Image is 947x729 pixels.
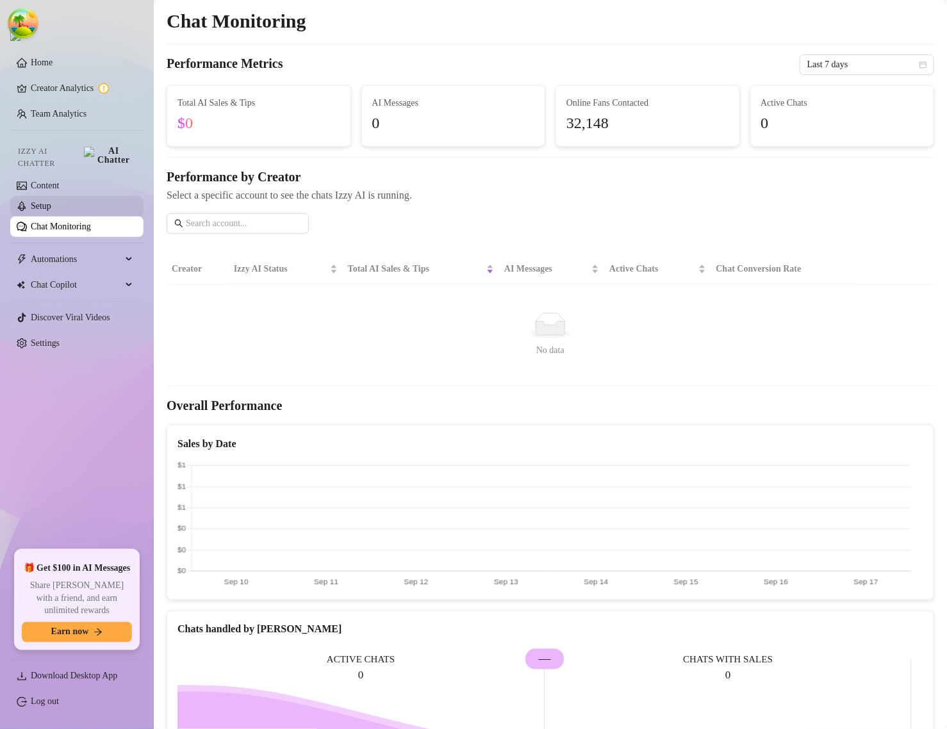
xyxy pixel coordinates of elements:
[31,671,117,681] span: Download Desktop App
[31,181,59,190] a: Content
[177,115,193,131] span: $0
[807,55,926,74] span: Last 7 days
[177,343,924,357] div: No data
[17,254,27,265] span: thunderbolt
[22,622,132,643] button: Earn nowarrow-right
[566,111,729,136] span: 32,148
[174,219,183,228] span: search
[348,262,484,276] span: Total AI Sales & Tips
[167,54,283,75] h4: Performance Metrics
[22,579,132,617] span: Share [PERSON_NAME] with a friend, and earn unlimited rewards
[31,109,86,119] a: Team Analytics
[604,254,711,284] th: Active Chats
[17,671,27,682] span: download
[94,628,103,637] span: arrow-right
[31,697,59,707] a: Log out
[31,249,122,270] span: Automations
[504,262,589,276] span: AI Messages
[177,621,923,637] div: Chats handled by [PERSON_NAME]
[177,436,923,452] div: Sales by Date
[31,338,60,348] a: Settings
[167,9,306,33] h2: Chat Monitoring
[31,313,110,322] a: Discover Viral Videos
[229,254,343,284] th: Izzy AI Status
[343,254,499,284] th: Total AI Sales & Tips
[711,254,858,284] th: Chat Conversion Rate
[18,145,79,170] span: Izzy AI Chatter
[167,254,229,284] th: Creator
[372,111,535,136] span: 0
[761,111,924,136] span: 0
[167,397,934,414] h4: Overall Performance
[31,58,53,67] a: Home
[609,262,696,276] span: Active Chats
[186,217,301,231] input: Search account...
[499,254,604,284] th: AI Messages
[31,78,133,99] a: Creator Analytics exclamation-circle
[17,281,25,290] img: Chat Copilot
[167,168,934,186] h4: Performance by Creator
[10,10,36,36] button: Open Tanstack query devtools
[372,96,535,110] span: AI Messages
[177,96,340,110] span: Total AI Sales & Tips
[84,147,133,165] img: AI Chatter
[51,627,89,637] span: Earn now
[761,96,924,110] span: Active Chats
[919,61,927,69] span: calendar
[167,187,934,203] span: Select a specific account to see the chats Izzy AI is running.
[31,201,51,211] a: Setup
[24,562,131,575] span: 🎁 Get $100 in AI Messages
[234,262,327,276] span: Izzy AI Status
[31,222,91,231] a: Chat Monitoring
[566,96,729,110] span: Online Fans Contacted
[31,275,122,295] span: Chat Copilot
